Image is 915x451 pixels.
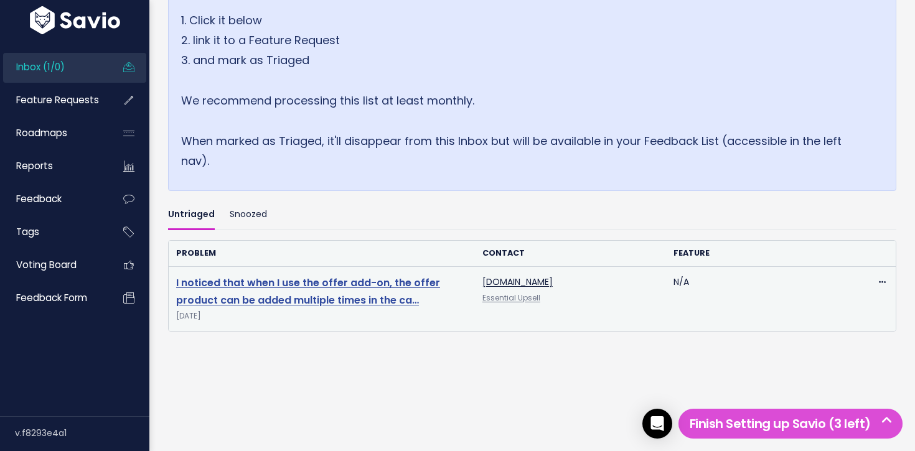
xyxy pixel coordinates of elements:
[3,185,103,213] a: Feedback
[16,192,62,205] span: Feedback
[642,409,672,439] div: Open Intercom Messenger
[176,310,467,323] span: [DATE]
[16,159,53,172] span: Reports
[475,241,666,266] th: Contact
[16,93,99,106] span: Feature Requests
[3,119,103,147] a: Roadmaps
[16,291,87,304] span: Feedback form
[3,86,103,114] a: Feature Requests
[482,276,553,288] a: [DOMAIN_NAME]
[15,417,149,449] div: v.f8293e4a1
[684,414,897,433] h5: Finish Setting up Savio (3 left)
[230,201,267,230] a: Snoozed
[16,225,39,238] span: Tags
[168,201,215,230] a: Untriaged
[3,53,103,81] a: Inbox (1/0)
[27,6,123,34] img: logo-white.9d6f32f41409.svg
[666,241,857,266] th: Feature
[3,152,103,180] a: Reports
[169,241,475,266] th: Problem
[3,251,103,279] a: Voting Board
[16,126,67,139] span: Roadmaps
[168,201,896,230] ul: Filter feature requests
[16,258,77,271] span: Voting Board
[3,284,103,312] a: Feedback form
[176,276,440,308] a: I noticed that when I use the offer add-on, the offer product can be added multiple times in the ca…
[482,293,540,303] a: Essential Upsell
[3,218,103,246] a: Tags
[16,60,65,73] span: Inbox (1/0)
[666,266,857,331] td: N/A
